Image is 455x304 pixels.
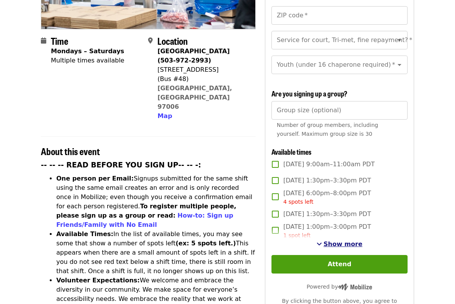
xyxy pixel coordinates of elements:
[283,189,371,206] span: [DATE] 6:00pm–8:00pm PDT
[283,199,313,205] span: 4 spots left
[56,230,113,238] strong: Available Times:
[157,65,249,74] div: [STREET_ADDRESS]
[157,111,172,121] button: Map
[148,37,153,44] i: map-marker-alt icon
[157,84,232,110] a: [GEOGRAPHIC_DATA], [GEOGRAPHIC_DATA] 97006
[157,47,229,64] strong: [GEOGRAPHIC_DATA] (503-972-2993)
[51,47,124,55] strong: Mondays – Saturdays
[394,59,405,70] button: Open
[157,74,249,84] div: (Bus #48)
[271,101,408,120] input: [object Object]
[283,176,371,185] span: [DATE] 1:30pm–3:30pm PDT
[157,112,172,120] span: Map
[283,222,371,240] span: [DATE] 1:00pm–3:00pm PDT
[283,209,371,219] span: [DATE] 1:30pm–3:30pm PDT
[51,56,124,65] div: Multiple times available
[283,232,311,238] span: 1 spot left
[271,6,408,25] input: ZIP code
[56,174,256,230] li: Signups submitted for the same shift using the same email creates an error and is only recorded o...
[56,203,236,219] strong: To register multiple people, please sign up as a group or read:
[271,255,408,274] button: Attend
[56,212,233,228] a: How-to: Sign up Friends/Family with No Email
[338,284,372,290] img: Powered by Mobilize
[271,147,312,157] span: Available times
[394,35,405,46] button: Open
[307,284,372,290] span: Powered by
[317,240,362,249] button: See more timeslots
[283,160,375,169] span: [DATE] 9:00am–11:00am PDT
[41,144,100,158] span: About this event
[41,161,201,169] strong: -- -- -- READ BEFORE YOU SIGN UP-- -- -:
[51,34,68,47] span: Time
[56,277,140,284] strong: Volunteer Expectations:
[271,88,347,98] span: Are you signing up a group?
[277,122,378,137] span: Number of group members, including yourself. Maximum group size is 30
[41,37,46,44] i: calendar icon
[56,230,256,276] li: In the list of available times, you may see some that show a number of spots left This appears wh...
[56,175,134,182] strong: One person per Email:
[175,240,236,247] strong: (ex: 5 spots left.)
[324,240,362,248] span: Show more
[157,34,188,47] span: Location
